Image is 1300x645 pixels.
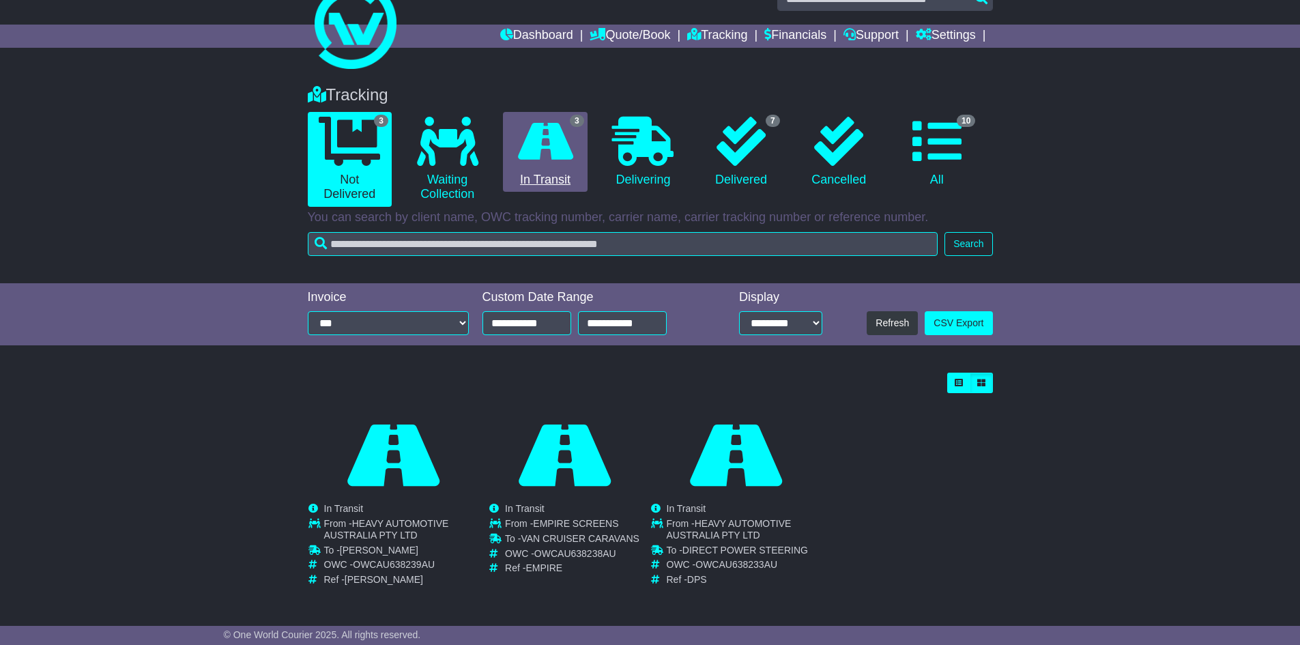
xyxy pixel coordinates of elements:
td: Ref - [505,562,639,574]
p: You can search by client name, OWC tracking number, carrier name, carrier tracking number or refe... [308,210,993,225]
td: From - [667,518,821,545]
button: Refresh [867,311,918,335]
td: From - [505,518,639,533]
span: In Transit [505,503,545,514]
div: Invoice [308,290,469,305]
td: To - [505,533,639,548]
td: Ref - [667,574,821,586]
a: Settings [916,25,976,48]
span: OWCAU638239AU [353,559,435,570]
span: OWCAU638238AU [534,548,616,559]
td: Ref - [324,574,478,586]
a: 7 Delivered [699,112,783,192]
a: 3 Not Delivered [308,112,392,207]
div: Display [739,290,822,305]
span: DPS [687,574,707,585]
span: DIRECT POWER STEERING [682,545,808,556]
span: OWCAU638233AU [695,559,777,570]
a: Cancelled [797,112,881,192]
a: Financials [764,25,826,48]
span: EMPIRE SCREENS [533,518,618,529]
td: OWC - [324,559,478,574]
div: Custom Date Range [482,290,702,305]
a: 3 In Transit [503,112,587,192]
span: 3 [374,115,388,127]
a: Dashboard [500,25,573,48]
td: To - [667,545,821,560]
td: OWC - [505,548,639,563]
span: [PERSON_NAME] [340,545,418,556]
a: Waiting Collection [405,112,489,207]
a: 10 All [895,112,979,192]
span: [PERSON_NAME] [345,574,423,585]
span: In Transit [667,503,706,514]
span: 3 [570,115,584,127]
span: 10 [957,115,975,127]
a: Support [843,25,899,48]
div: Tracking [301,85,1000,105]
span: 7 [766,115,780,127]
a: CSV Export [925,311,992,335]
span: EMPIRE [525,562,562,573]
td: From - [324,518,478,545]
td: OWC - [667,559,821,574]
a: Tracking [687,25,747,48]
span: © One World Courier 2025. All rights reserved. [224,629,421,640]
a: Quote/Book [590,25,670,48]
a: Delivering [601,112,685,192]
td: To - [324,545,478,560]
button: Search [944,232,992,256]
span: In Transit [324,503,364,514]
span: HEAVY AUTOMOTIVE AUSTRALIA PTY LTD [324,518,449,541]
span: VAN CRUISER CARAVANS [521,533,639,544]
span: HEAVY AUTOMOTIVE AUSTRALIA PTY LTD [667,518,792,541]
